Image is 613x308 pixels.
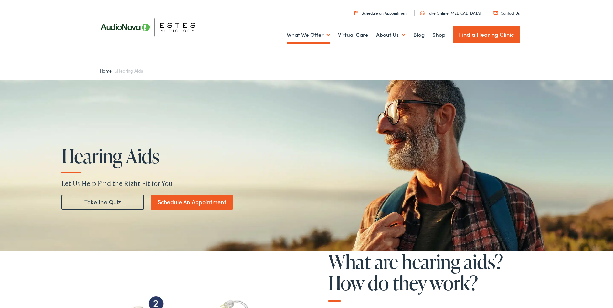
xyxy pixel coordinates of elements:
[328,251,520,302] h2: What are hearing aids? How do they work?
[338,23,368,47] a: Virtual Care
[354,10,408,15] a: Schedule an Appointment
[413,23,425,47] a: Blog
[61,145,258,167] h1: Hearing Aids
[100,67,143,74] span: »
[151,195,233,210] a: Schedule An Appointment
[354,11,358,15] img: utility icon
[61,179,552,188] p: Let Us Help Find the Right Fit for You
[287,23,330,47] a: What We Offer
[420,11,425,15] img: utility icon
[432,23,445,47] a: Shop
[493,10,520,15] a: Contact Us
[493,11,498,15] img: utility icon
[420,10,481,15] a: Take Online [MEDICAL_DATA]
[376,23,406,47] a: About Us
[453,26,520,43] a: Find a Hearing Clinic
[100,67,115,74] a: Home
[117,67,143,74] span: Hearing Aids
[61,195,144,210] a: Take the Quiz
